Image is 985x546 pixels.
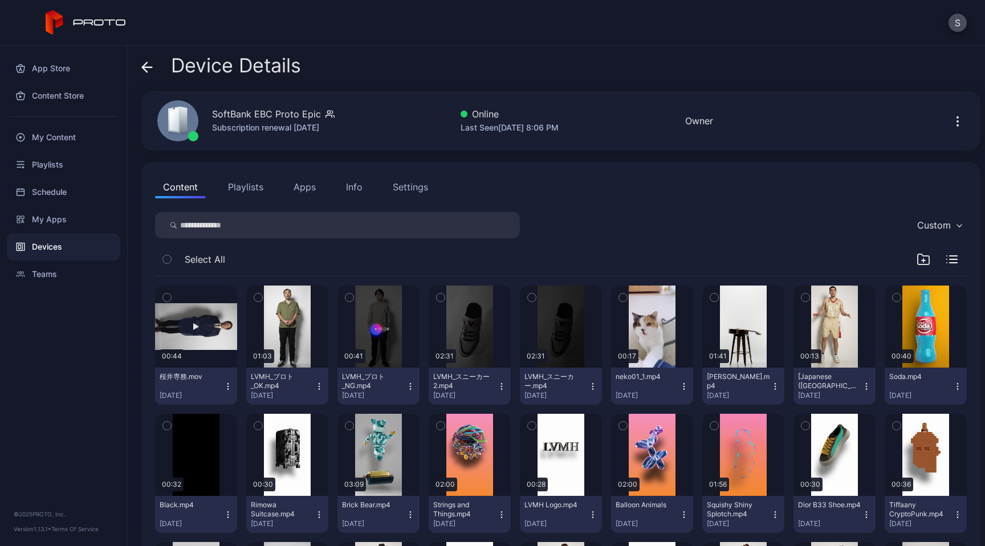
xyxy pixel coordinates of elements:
[520,496,602,533] button: LVMH Logo.mp4[DATE]
[155,496,237,533] button: Black.mp4[DATE]
[433,391,497,400] div: [DATE]
[342,500,405,510] div: Brick Bear.mp4
[220,176,271,198] button: Playlists
[949,14,967,32] button: S
[212,121,335,135] div: Subscription renewal [DATE]
[7,151,120,178] a: Playlists
[51,525,99,532] a: Terms Of Service
[889,519,953,528] div: [DATE]
[429,368,511,405] button: LVMH_スニーカー2.mp4[DATE]
[212,107,321,121] div: SoftBank EBC Proto Epic
[7,82,120,109] a: Content Store
[461,107,559,121] div: Online
[433,500,496,519] div: Strings and Things.mp4
[185,252,225,266] span: Select All
[286,176,324,198] button: Apps
[917,219,951,231] div: Custom
[707,500,770,519] div: Squishy Shiny Splotch.mp4
[433,372,496,390] div: LVMH_スニーカー2.mp4
[342,391,406,400] div: [DATE]
[616,519,679,528] div: [DATE]
[346,180,363,194] div: Info
[160,391,223,400] div: [DATE]
[342,519,406,528] div: [DATE]
[251,519,315,528] div: [DATE]
[793,368,876,405] button: [Japanese ([GEOGRAPHIC_DATA])] [PERSON_NAME]選手.mp4[DATE]
[155,176,206,198] button: Content
[707,519,771,528] div: [DATE]
[524,372,587,390] div: LVMH_スニーカー.mp4
[616,372,678,381] div: neko01_1.mp4
[160,372,222,381] div: 桜井専務.mov
[160,519,223,528] div: [DATE]
[707,391,771,400] div: [DATE]
[793,496,876,533] button: Dior B33 Shoe.mp4[DATE]
[798,391,862,400] div: [DATE]
[160,500,222,510] div: Black.mp4
[798,372,861,390] div: [Japanese (Japan)] 渡邉 飛勇選手.mp4
[7,206,120,233] a: My Apps
[246,496,328,533] button: Rimowa Suitcase.mp4[DATE]
[911,212,967,238] button: Custom
[520,368,602,405] button: LVMH_スニーカー.mp4[DATE]
[685,114,713,128] div: Owner
[7,260,120,288] a: Teams
[393,180,428,194] div: Settings
[342,372,405,390] div: LVMH_プロト_NG.mp4
[7,124,120,151] a: My Content
[616,391,679,400] div: [DATE]
[885,496,967,533] button: Tiffaany CryptoPunk.mp4[DATE]
[702,496,784,533] button: Squishy Shiny Splotch.mp4[DATE]
[7,55,120,82] a: App Store
[616,500,678,510] div: Balloon Animals
[524,519,588,528] div: [DATE]
[433,519,497,528] div: [DATE]
[889,500,952,519] div: Tiffaany CryptoPunk.mp4
[337,368,420,405] button: LVMH_プロト_NG.mp4[DATE]
[14,510,113,519] div: © 2025 PROTO, Inc.
[14,525,51,532] span: Version 1.13.1 •
[246,368,328,405] button: LVMH_プロト_OK.mp4[DATE]
[798,500,861,510] div: Dior B33 Shoe.mp4
[524,500,587,510] div: LVMH Logo.mp4
[889,372,952,381] div: Soda.mp4
[524,391,588,400] div: [DATE]
[885,368,967,405] button: Soda.mp4[DATE]
[702,368,784,405] button: [PERSON_NAME].mp4[DATE]
[338,176,371,198] button: Info
[611,496,693,533] button: Balloon Animals[DATE]
[171,55,301,76] span: Device Details
[251,391,315,400] div: [DATE]
[7,178,120,206] a: Schedule
[251,372,314,390] div: LVMH_プロト_OK.mp4
[429,496,511,533] button: Strings and Things.mp4[DATE]
[385,176,436,198] button: Settings
[461,121,559,135] div: Last Seen [DATE] 8:06 PM
[611,368,693,405] button: neko01_1.mp4[DATE]
[337,496,420,533] button: Brick Bear.mp4[DATE]
[798,519,862,528] div: [DATE]
[155,368,237,405] button: 桜井専務.mov[DATE]
[251,500,314,519] div: Rimowa Suitcase.mp4
[7,233,120,260] a: Devices
[707,372,770,390] div: BillyM Silhouette.mp4
[889,391,953,400] div: [DATE]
